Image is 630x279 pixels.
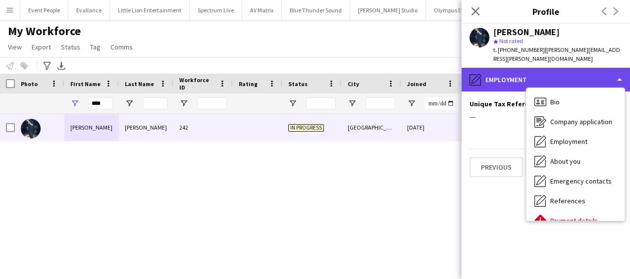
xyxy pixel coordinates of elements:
[239,80,258,88] span: Rating
[526,191,625,211] div: References
[68,0,110,20] button: Evallance
[526,151,625,171] div: About you
[57,41,84,53] a: Status
[288,124,324,132] span: In progress
[282,0,350,20] button: Blue Thunder Sound
[401,114,461,141] div: [DATE]
[550,157,580,166] span: About you
[348,80,359,88] span: City
[288,99,297,108] button: Open Filter Menu
[407,99,416,108] button: Open Filter Menu
[88,97,113,109] input: First Name Filter Input
[179,76,215,91] span: Workforce ID
[41,60,53,72] app-action-btn: Advanced filters
[526,211,625,231] div: Payment details
[550,117,612,126] span: Company application
[550,137,587,146] span: Employment
[173,114,233,141] div: 242
[425,97,455,109] input: Joined Filter Input
[20,0,68,20] button: Event People
[470,112,622,121] div: ---
[526,112,625,132] div: Company application
[8,43,22,51] span: View
[499,37,523,45] span: Not rated
[342,114,401,141] div: [GEOGRAPHIC_DATA]
[242,0,282,20] button: AV Matrix
[366,97,395,109] input: City Filter Input
[550,177,612,186] span: Emergency contacts
[28,41,55,53] a: Export
[190,0,242,20] button: Spectrum Live
[550,216,598,225] span: Payment details
[526,132,625,151] div: Employment
[70,99,79,108] button: Open Filter Menu
[32,43,51,51] span: Export
[110,0,190,20] button: Little Lion Entertainment
[426,0,485,20] button: Olympus Express
[119,114,173,141] div: [PERSON_NAME]
[90,43,101,51] span: Tag
[526,171,625,191] div: Emergency contacts
[462,5,630,18] h3: Profile
[106,41,137,53] a: Comms
[125,80,154,88] span: Last Name
[64,114,119,141] div: [PERSON_NAME]
[8,24,81,39] span: My Workforce
[470,157,523,177] button: Previous
[55,60,67,72] app-action-btn: Export XLSX
[493,28,560,37] div: [PERSON_NAME]
[21,80,38,88] span: Photo
[348,99,357,108] button: Open Filter Menu
[493,46,545,53] span: t. [PHONE_NUMBER]
[70,80,101,88] span: First Name
[4,41,26,53] a: View
[21,119,41,139] img: Tremayne Jules
[470,99,578,108] h3: Unique Tax Reference (UTR code)
[110,43,133,51] span: Comms
[306,97,336,109] input: Status Filter Input
[125,99,134,108] button: Open Filter Menu
[462,68,630,92] div: Employment
[550,97,560,106] span: Bio
[179,99,188,108] button: Open Filter Menu
[197,97,227,109] input: Workforce ID Filter Input
[143,97,167,109] input: Last Name Filter Input
[86,41,105,53] a: Tag
[550,196,585,205] span: References
[493,46,620,62] span: | [PERSON_NAME][EMAIL_ADDRESS][PERSON_NAME][DOMAIN_NAME]
[61,43,80,51] span: Status
[350,0,426,20] button: [PERSON_NAME] Studio
[526,92,625,112] div: Bio
[288,80,308,88] span: Status
[407,80,426,88] span: Joined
